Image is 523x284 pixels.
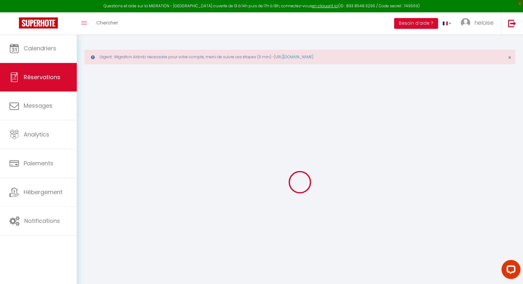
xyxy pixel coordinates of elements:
[508,54,511,61] span: ×
[24,102,52,110] span: Messages
[19,17,58,28] img: Super Booking
[24,73,60,81] span: Réservations
[496,257,523,284] iframe: LiveChat chat widget
[461,18,470,28] img: ...
[24,44,56,52] span: Calendriers
[474,19,494,27] span: heloise
[312,3,338,9] a: en cliquant ici
[96,19,118,26] span: Chercher
[24,130,49,138] span: Analytics
[394,18,438,29] button: Besoin d'aide ?
[508,55,511,60] button: Close
[274,54,313,60] a: [URL][DOMAIN_NAME]
[456,12,502,35] a: ... heloise
[24,159,53,167] span: Paiements
[92,12,123,35] a: Chercher
[84,50,515,64] div: Urgent : Migration Airbnb nécessaire pour votre compte, merci de suivre ces étapes (5 min) -
[24,188,63,196] span: Hébergement
[508,19,516,27] img: logout
[24,217,60,225] span: Notifications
